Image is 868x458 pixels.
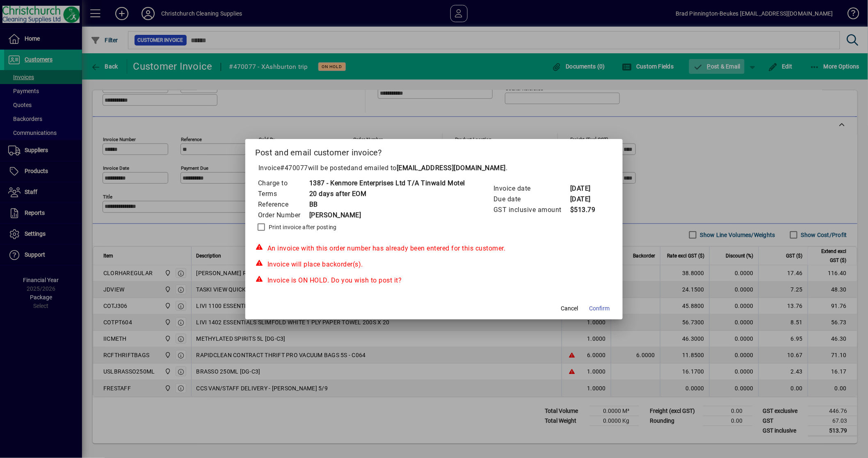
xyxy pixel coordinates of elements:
[397,164,506,172] b: [EMAIL_ADDRESS][DOMAIN_NAME]
[258,178,309,189] td: Charge to
[556,301,582,316] button: Cancel
[255,244,613,253] div: An invoice with this order number has already been entered for this customer.
[309,178,465,189] td: 1387 - Kenmore Enterprises Ltd T/A Tinwald Motel
[255,276,613,285] div: Invoice is ON HOLD. Do you wish to post it?
[245,139,623,163] h2: Post and email customer invoice?
[570,205,603,215] td: $513.79
[493,194,570,205] td: Due date
[309,189,465,199] td: 20 days after EOM
[258,210,309,221] td: Order Number
[309,199,465,210] td: BB
[255,163,613,173] p: Invoice will be posted .
[493,205,570,215] td: GST inclusive amount
[493,183,570,194] td: Invoice date
[255,260,613,269] div: Invoice will place backorder(s).
[589,304,610,313] span: Confirm
[561,304,578,313] span: Cancel
[586,301,613,316] button: Confirm
[281,164,308,172] span: #470077
[258,199,309,210] td: Reference
[351,164,506,172] span: and emailed to
[570,183,603,194] td: [DATE]
[267,223,337,231] label: Print invoice after posting
[570,194,603,205] td: [DATE]
[258,189,309,199] td: Terms
[309,210,465,221] td: [PERSON_NAME]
